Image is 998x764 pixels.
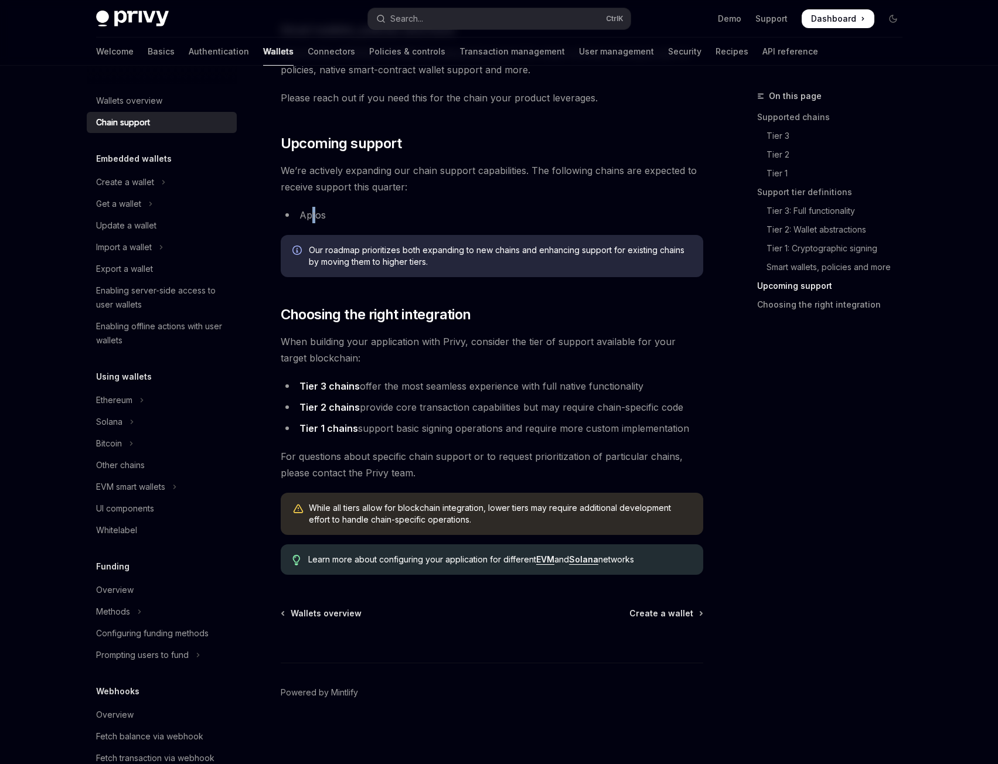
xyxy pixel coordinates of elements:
[96,393,132,407] div: Ethereum
[281,378,703,394] li: offer the most seamless experience with full native functionality
[281,448,703,481] span: For questions about specific chain support or to request prioritization of particular chains, ple...
[281,687,358,698] a: Powered by Mintlify
[716,37,748,66] a: Recipes
[281,399,703,415] li: provide core transaction capabilities but may require chain-specific code
[291,608,362,619] span: Wallets overview
[757,220,912,239] a: Tier 2: Wallet abstractions
[87,623,237,644] a: Configuring funding methods
[757,127,912,145] a: Tier 3
[96,219,156,233] div: Update a wallet
[299,380,360,392] strong: Tier 3 chains
[148,37,175,66] a: Basics
[757,277,912,295] a: Upcoming support
[757,145,912,164] a: Tier 2
[96,458,145,472] div: Other chains
[87,90,237,111] a: Wallets overview
[96,319,230,347] div: Enabling offline actions with user wallets
[87,520,237,541] a: Whitelabel
[579,37,654,66] a: User management
[629,608,693,619] span: Create a wallet
[87,193,237,214] button: Toggle Get a wallet section
[884,9,902,28] button: Toggle dark mode
[96,240,152,254] div: Import a wallet
[281,333,703,366] span: When building your application with Privy, consider the tier of support available for your target...
[769,89,822,103] span: On this page
[87,601,237,622] button: Toggle Methods section
[757,183,912,202] a: Support tier definitions
[87,644,237,666] button: Toggle Prompting users to fund section
[281,207,703,223] li: Aptos
[569,554,598,565] a: Solana
[96,648,189,662] div: Prompting users to fund
[292,245,304,257] svg: Info
[87,498,237,519] a: UI components
[96,436,122,451] div: Bitcoin
[87,112,237,133] a: Chain support
[96,284,230,312] div: Enabling server-side access to user wallets
[96,152,172,166] h5: Embedded wallets
[292,555,301,565] svg: Tip
[536,554,554,565] a: EVM
[96,480,165,494] div: EVM smart wallets
[87,316,237,351] a: Enabling offline actions with user wallets
[281,420,703,436] li: support basic signing operations and require more custom implementation
[811,13,856,25] span: Dashboard
[87,579,237,601] a: Overview
[281,162,703,195] span: We’re actively expanding our chain support capabilities. The following chains are expected to rec...
[308,554,691,565] span: Learn more about configuring your application for different and networks
[282,608,362,619] a: Wallets overview
[87,726,237,747] a: Fetch balance via webhook
[96,262,153,276] div: Export a wallet
[281,90,703,106] span: Please reach out if you need this for the chain your product leverages.
[96,560,130,574] h5: Funding
[755,13,788,25] a: Support
[299,422,358,434] strong: Tier 1 chains
[96,626,209,640] div: Configuring funding methods
[96,11,169,27] img: dark logo
[87,411,237,432] button: Toggle Solana section
[668,37,701,66] a: Security
[309,244,692,268] span: Our roadmap prioritizes both expanding to new chains and enhancing support for existing chains by...
[308,37,355,66] a: Connectors
[96,415,122,429] div: Solana
[606,14,624,23] span: Ctrl K
[281,134,401,153] span: Upcoming support
[96,37,134,66] a: Welcome
[368,8,631,29] button: Open search
[96,370,152,384] h5: Using wallets
[757,202,912,220] a: Tier 3: Full functionality
[87,258,237,279] a: Export a wallet
[757,164,912,183] a: Tier 1
[96,523,137,537] div: Whitelabel
[87,704,237,725] a: Overview
[390,12,423,26] div: Search...
[762,37,818,66] a: API reference
[757,258,912,277] a: Smart wallets, policies and more
[802,9,874,28] a: Dashboard
[459,37,565,66] a: Transaction management
[87,433,237,454] button: Toggle Bitcoin section
[299,401,360,413] strong: Tier 2 chains
[189,37,249,66] a: Authentication
[281,305,471,324] span: Choosing the right integration
[87,280,237,315] a: Enabling server-side access to user wallets
[369,37,445,66] a: Policies & controls
[96,115,150,129] div: Chain support
[96,94,162,108] div: Wallets overview
[757,295,912,314] a: Choosing the right integration
[87,237,237,258] button: Toggle Import a wallet section
[96,197,141,211] div: Get a wallet
[96,684,139,698] h5: Webhooks
[309,502,692,526] span: While all tiers allow for blockchain integration, lower tiers may require additional development ...
[629,608,702,619] a: Create a wallet
[96,729,203,743] div: Fetch balance via webhook
[96,175,154,189] div: Create a wallet
[87,215,237,236] a: Update a wallet
[87,455,237,476] a: Other chains
[87,476,237,497] button: Toggle EVM smart wallets section
[96,708,134,722] div: Overview
[96,605,130,619] div: Methods
[757,239,912,258] a: Tier 1: Cryptographic signing
[263,37,294,66] a: Wallets
[96,502,154,516] div: UI components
